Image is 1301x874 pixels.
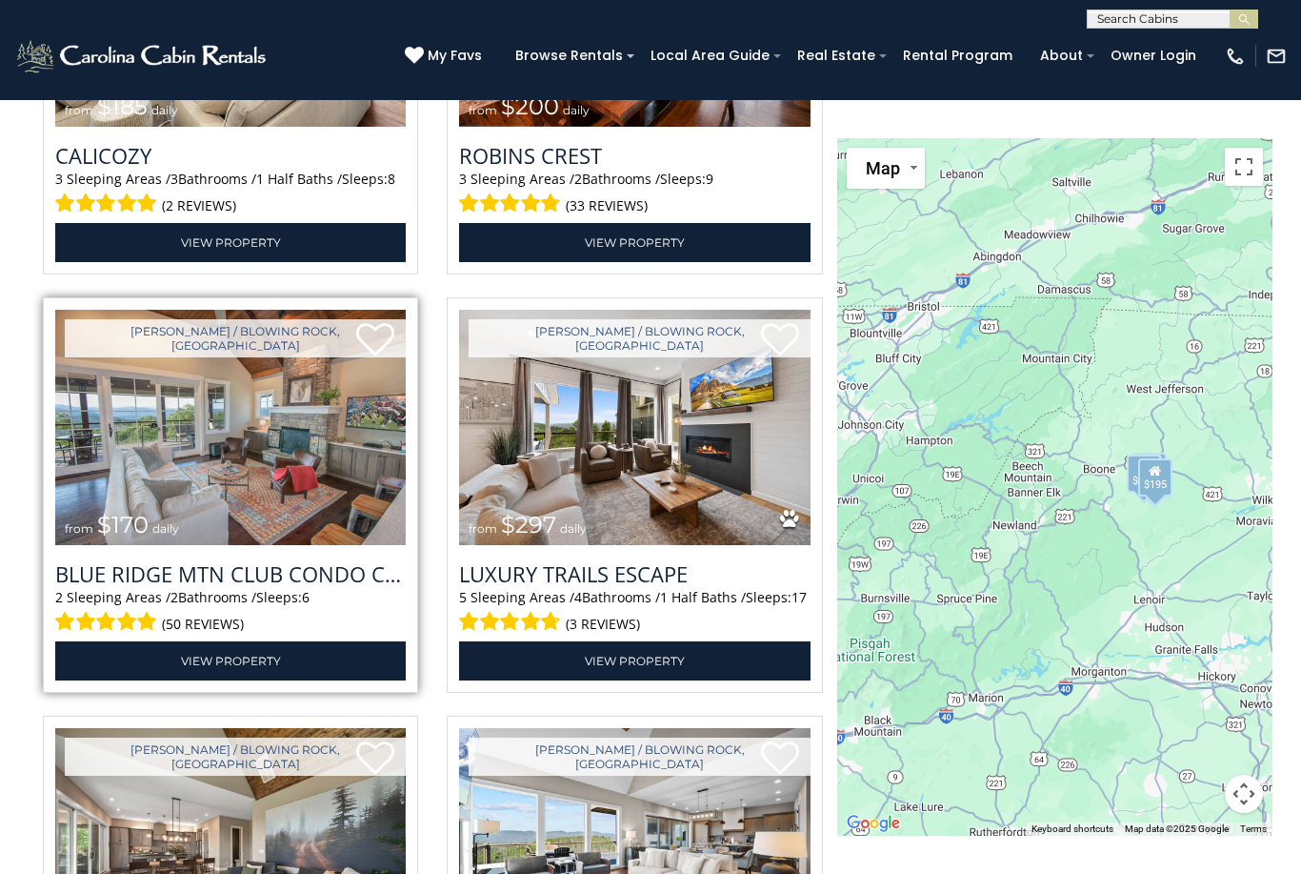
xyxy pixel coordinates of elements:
[560,521,587,536] span: daily
[459,588,810,637] div: Sleeping Areas / Bathrooms / Sleeps:
[1031,41,1092,71] a: About
[1101,41,1206,71] a: Owner Login
[65,103,93,117] span: from
[55,588,406,637] div: Sleeping Areas / Bathrooms / Sleeps:
[162,193,236,218] span: (2 reviews)
[170,588,178,606] span: 2
[641,41,779,71] a: Local Area Guide
[65,319,406,357] a: [PERSON_NAME] / Blowing Rock, [GEOGRAPHIC_DATA]
[55,559,406,588] a: Blue Ridge Mtn Club Condo C-303
[866,158,900,178] span: Map
[14,37,271,75] img: White-1-2.png
[574,170,582,188] span: 2
[469,738,810,776] a: [PERSON_NAME] / Blowing Rock, [GEOGRAPHIC_DATA]
[97,511,149,539] span: $170
[469,103,497,117] span: from
[459,559,810,588] a: Luxury Trails Escape
[459,310,810,545] img: Luxury Trails Escape
[55,170,406,218] div: Sleeping Areas / Bathrooms / Sleeps:
[1138,458,1172,497] div: $195
[65,521,93,536] span: from
[1031,823,1113,836] button: Keyboard shortcuts
[847,148,925,189] button: Change map style
[574,588,582,606] span: 4
[563,103,590,117] span: daily
[97,92,148,120] span: $185
[893,41,1022,71] a: Rental Program
[162,612,244,637] span: (50 reviews)
[55,170,63,188] span: 3
[1132,453,1167,491] div: $200
[55,310,406,545] a: Blue Ridge Mtn Club Condo C-303 from $170 daily
[459,223,810,262] a: View Property
[788,41,885,71] a: Real Estate
[1225,775,1263,813] button: Map camera controls
[469,319,810,357] a: [PERSON_NAME] / Blowing Rock, [GEOGRAPHIC_DATA]
[566,612,640,637] span: (3 reviews)
[170,170,178,188] span: 3
[660,588,746,606] span: 1 Half Baths /
[501,511,556,539] span: $297
[501,92,559,120] span: $200
[1240,823,1267,834] a: Terms (opens in new tab)
[1266,46,1287,67] img: mail-regular-white.png
[152,521,179,536] span: daily
[459,588,467,606] span: 5
[842,811,905,836] a: Open this area in Google Maps (opens a new window)
[65,738,406,776] a: [PERSON_NAME] / Blowing Rock, [GEOGRAPHIC_DATA]
[55,223,406,262] a: View Property
[55,310,406,545] img: Blue Ridge Mtn Club Condo C-303
[459,310,810,545] a: Luxury Trails Escape from $297 daily
[428,46,482,66] span: My Favs
[706,170,713,188] span: 9
[256,170,342,188] span: 1 Half Baths /
[506,41,632,71] a: Browse Rentals
[55,588,63,606] span: 2
[791,588,807,606] span: 17
[469,521,497,536] span: from
[388,170,395,188] span: 8
[302,588,310,606] span: 6
[1125,823,1229,834] span: Map data ©2025 Google
[459,641,810,681] a: View Property
[55,641,406,681] a: View Property
[566,193,648,218] span: (33 reviews)
[1225,46,1246,67] img: phone-regular-white.png
[459,141,810,170] a: Robins Crest
[1128,455,1162,493] div: $355
[1225,148,1263,186] button: Toggle fullscreen view
[55,141,406,170] a: Calicozy
[405,46,487,67] a: My Favs
[842,811,905,836] img: Google
[459,170,810,218] div: Sleeping Areas / Bathrooms / Sleeps:
[151,103,178,117] span: daily
[459,170,467,188] span: 3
